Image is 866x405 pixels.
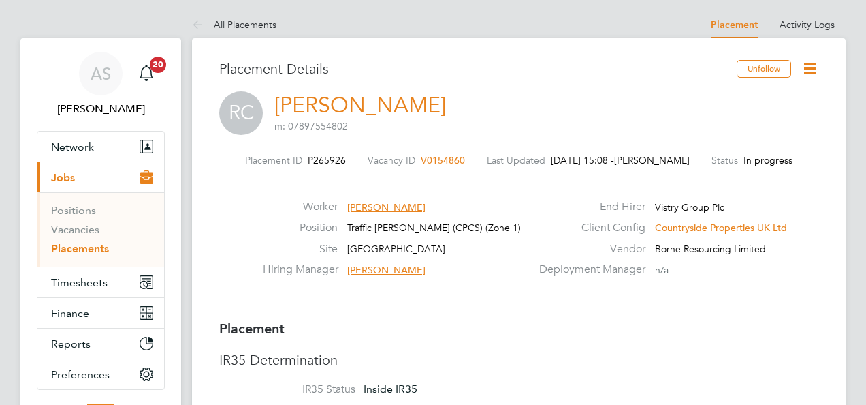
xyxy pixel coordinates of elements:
label: Placement ID [245,154,302,166]
button: Reports [37,329,164,359]
label: Vendor [531,242,645,256]
label: Last Updated [487,154,545,166]
a: Placement [711,19,758,31]
span: [GEOGRAPHIC_DATA] [347,243,445,255]
div: Jobs [37,192,164,267]
label: Position [263,221,338,235]
span: P265926 [308,154,346,166]
label: Worker [263,200,338,214]
span: Borne Resourcing Limited [655,243,766,255]
span: Reports [51,337,91,350]
span: Network [51,140,94,153]
label: Deployment Manager [531,262,645,277]
span: AS [91,65,111,82]
a: 20 [133,52,160,95]
button: Unfollow [737,60,791,78]
span: V0154860 [421,154,465,166]
label: Client Config [531,221,645,235]
span: m: 07897554802 [274,120,348,132]
span: Preferences [51,368,110,381]
span: In progress [743,154,792,166]
a: Positions [51,204,96,217]
span: RC [219,91,263,135]
span: [PERSON_NAME] [347,201,426,213]
b: Placement [219,320,285,337]
h3: IR35 Determination [219,351,818,369]
a: Activity Logs [780,18,835,31]
span: [PERSON_NAME] [347,264,426,276]
a: AS[PERSON_NAME] [37,52,165,117]
label: Hiring Manager [263,262,338,277]
label: Site [263,242,338,256]
button: Jobs [37,162,164,192]
button: Preferences [37,359,164,389]
a: [PERSON_NAME] [274,92,446,119]
button: Timesheets [37,267,164,297]
a: All Placements [192,18,276,31]
span: 20 [150,57,166,73]
a: Placements [51,242,109,255]
span: [DATE] 15:08 - [551,154,614,166]
span: Jobs [51,171,75,184]
span: [PERSON_NAME] [614,154,690,166]
label: Status [711,154,738,166]
span: Andrew Stevensen [37,101,165,117]
button: Network [37,132,164,162]
span: Countryside Properties UK Ltd [655,222,787,234]
span: n/a [655,264,669,276]
h3: Placement Details [219,60,726,78]
span: Finance [51,307,89,320]
label: End Hirer [531,200,645,214]
label: Vacancy ID [368,154,415,166]
button: Finance [37,298,164,328]
span: Traffic [PERSON_NAME] (CPCS) (Zone 1) [347,222,521,234]
span: Inside IR35 [364,382,417,395]
a: Vacancies [51,223,99,236]
span: Timesheets [51,276,108,289]
label: IR35 Status [219,382,355,397]
span: Vistry Group Plc [655,201,724,213]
